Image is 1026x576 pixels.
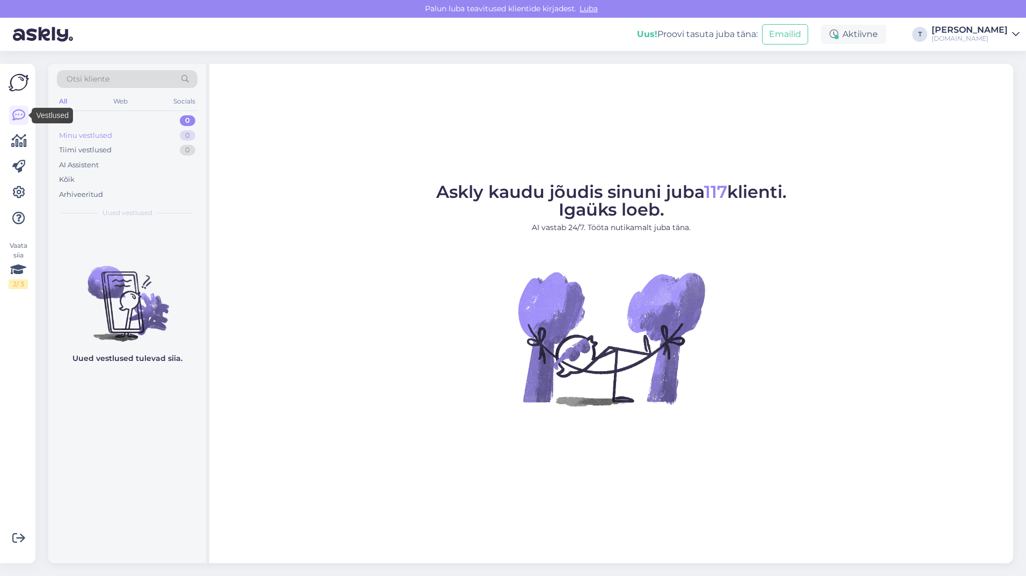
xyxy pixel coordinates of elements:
div: Kõik [59,174,75,185]
div: 0 [180,115,195,126]
span: Luba [576,4,601,13]
div: [PERSON_NAME] [932,26,1008,34]
div: 0 [180,145,195,156]
div: T [912,27,927,42]
p: Uued vestlused tulevad siia. [72,353,182,364]
div: Proovi tasuta juba täna: [637,28,758,41]
span: Uued vestlused [102,208,152,218]
img: No Chat active [515,242,708,435]
div: AI Assistent [59,160,99,171]
div: Aktiivne [821,25,886,44]
span: Otsi kliente [67,73,109,85]
button: Emailid [762,24,808,45]
div: 0 [180,130,195,141]
span: 117 [704,181,727,202]
div: 2 / 3 [9,279,28,289]
div: [DOMAIN_NAME] [932,34,1008,43]
div: Tiimi vestlused [59,145,112,156]
p: AI vastab 24/7. Tööta nutikamalt juba täna. [436,222,787,233]
a: [PERSON_NAME][DOMAIN_NAME] [932,26,1020,43]
div: Web [111,94,130,108]
div: Minu vestlused [59,130,112,141]
img: No chats [48,247,206,343]
span: Askly kaudu jõudis sinuni juba klienti. Igaüks loeb. [436,181,787,220]
img: Askly Logo [9,72,29,93]
div: Vestlused [32,108,73,123]
div: Arhiveeritud [59,189,103,200]
div: Vaata siia [9,241,28,289]
div: All [57,94,69,108]
b: Uus! [637,29,657,39]
div: Socials [171,94,197,108]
